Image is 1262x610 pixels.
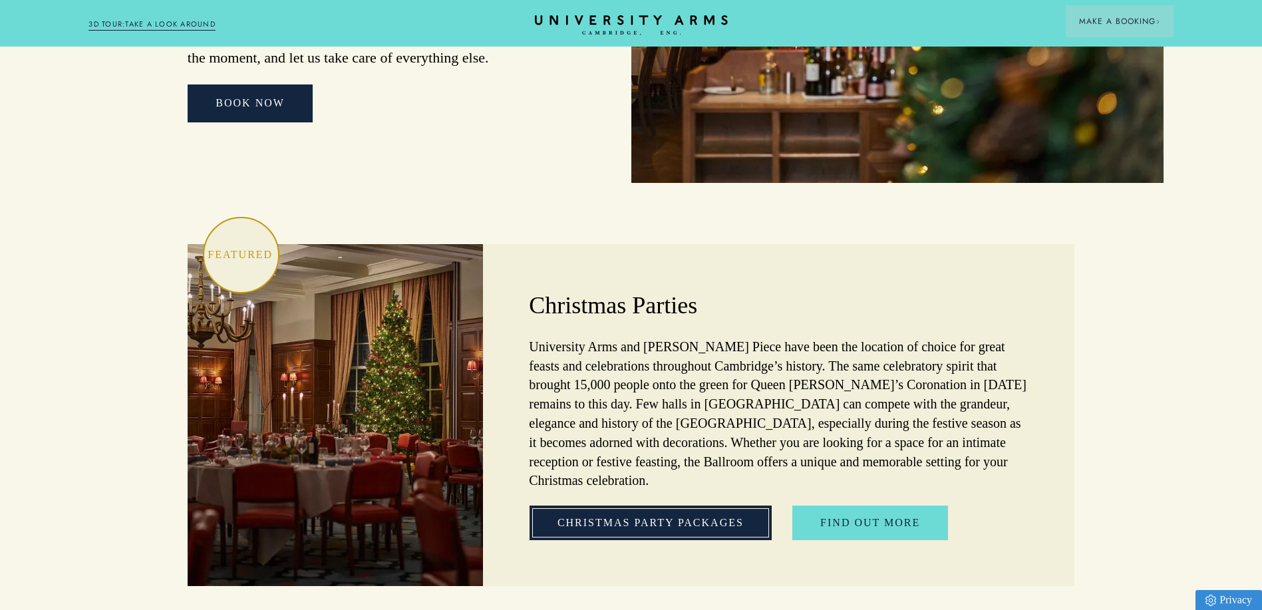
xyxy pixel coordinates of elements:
a: 3D TOUR:TAKE A LOOK AROUND [88,19,216,31]
span: Make a Booking [1079,15,1160,27]
button: Make a BookingArrow icon [1066,5,1174,37]
a: Find out More [792,506,948,540]
p: University Arms and [PERSON_NAME] Piece have been the location of choice for great feasts and cel... [529,337,1028,490]
a: Christmas Party Packages [530,506,772,540]
a: Home [535,15,728,36]
a: BOOK NOW [188,84,313,122]
a: Privacy [1195,590,1262,610]
img: Arrow icon [1156,19,1160,24]
img: image-2eb62e0d8836f9b8fe65471afb56e775a1fd3682-2500x1667-jpg [188,244,483,586]
p: Featured [203,244,278,266]
img: Privacy [1205,595,1216,606]
h2: Christmas Parties [529,290,1028,322]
